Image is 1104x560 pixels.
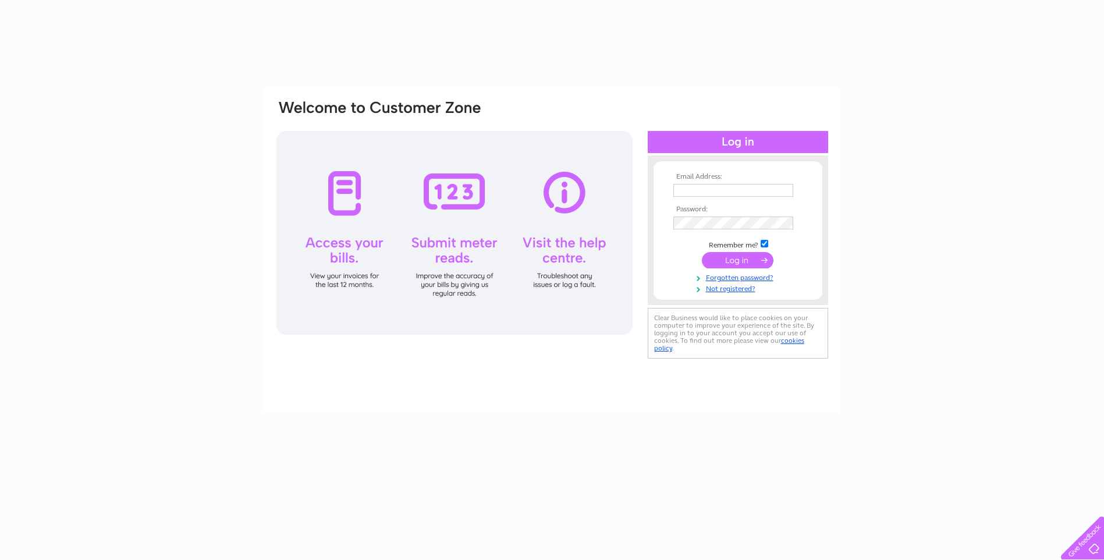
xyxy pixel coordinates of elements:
[670,173,805,181] th: Email Address:
[673,282,805,293] a: Not registered?
[654,336,804,352] a: cookies policy
[670,238,805,250] td: Remember me?
[673,271,805,282] a: Forgotten password?
[702,252,773,268] input: Submit
[648,308,828,359] div: Clear Business would like to place cookies on your computer to improve your experience of the sit...
[670,205,805,214] th: Password:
